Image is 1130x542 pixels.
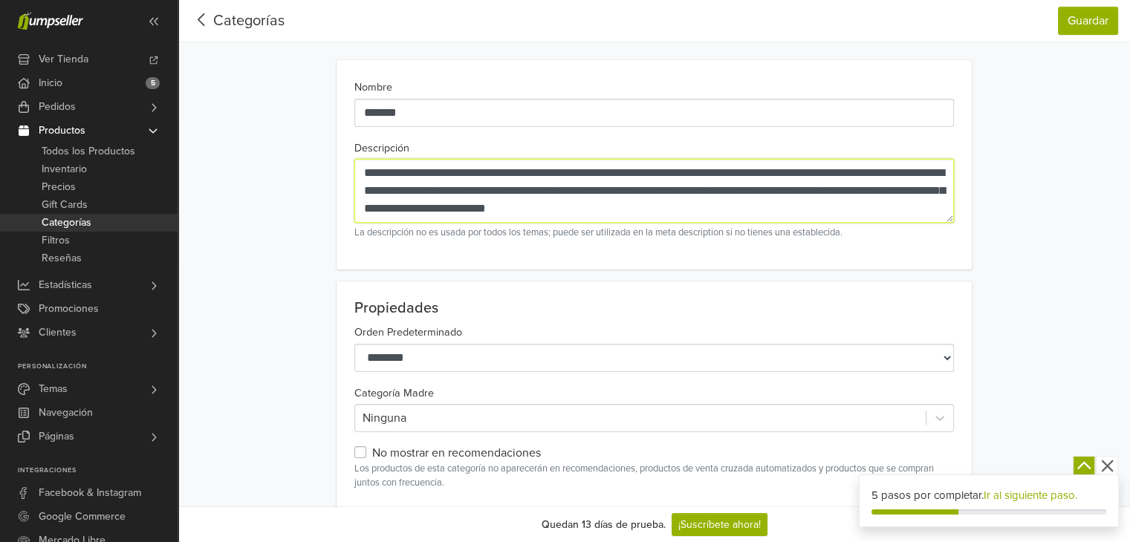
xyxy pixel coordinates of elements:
span: Gift Cards [42,196,88,214]
a: Ir al siguiente paso. [984,489,1077,502]
span: Reseñas [42,249,82,267]
label: No mostrar en recomendaciones [372,444,541,462]
span: Facebook & Instagram [39,481,141,505]
span: Inicio [39,71,62,95]
label: Nombre [354,79,392,96]
a: Categorías [213,12,285,30]
label: Descripción [354,140,409,157]
span: Inventario [42,160,87,178]
span: Páginas [39,425,74,448]
label: Categoría Madre [354,385,434,402]
span: Filtros [42,232,70,249]
p: Personalización [18,362,178,371]
button: Guardar [1058,7,1118,35]
span: 5 [146,77,160,89]
span: Pedidos [39,95,76,119]
label: Orden Predeterminado [354,324,462,341]
span: Promociones [39,297,99,321]
span: Clientes [39,321,77,345]
span: Productos [39,119,85,143]
div: 5 pasos por completar. [871,487,1106,504]
p: Los productos de esta categoría no aparecerán en recomendaciones, productos de venta cruzada auto... [354,462,954,490]
small: La descripción no es usada por todos los temas; puede ser utilizada en la meta description si no ... [354,226,954,240]
h2: Propiedades [354,299,954,317]
span: Google Commerce [39,505,126,529]
span: Todos los Productos [42,143,135,160]
span: Estadísticas [39,273,92,297]
span: Navegación [39,401,93,425]
div: Quedan 13 días de prueba. [542,517,666,532]
p: Integraciones [18,466,178,475]
span: Ver Tienda [39,48,88,71]
a: ¡Suscríbete ahora! [672,513,767,536]
span: Temas [39,377,68,401]
span: Precios [42,178,76,196]
span: Categorías [42,214,91,232]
